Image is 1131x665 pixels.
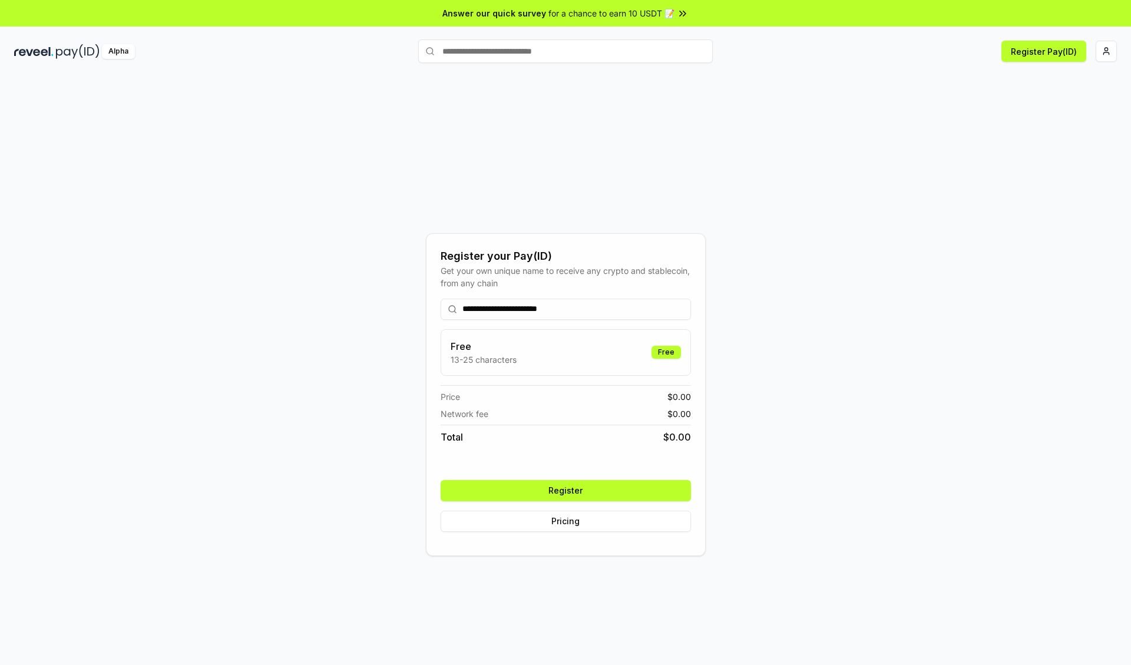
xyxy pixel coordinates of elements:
[441,248,691,264] div: Register your Pay(ID)
[1001,41,1086,62] button: Register Pay(ID)
[667,408,691,420] span: $ 0.00
[442,7,546,19] span: Answer our quick survey
[441,430,463,444] span: Total
[548,7,674,19] span: for a chance to earn 10 USDT 📝
[56,44,100,59] img: pay_id
[441,264,691,289] div: Get your own unique name to receive any crypto and stablecoin, from any chain
[663,430,691,444] span: $ 0.00
[441,480,691,501] button: Register
[441,408,488,420] span: Network fee
[652,346,681,359] div: Free
[667,391,691,403] span: $ 0.00
[441,511,691,532] button: Pricing
[14,44,54,59] img: reveel_dark
[102,44,135,59] div: Alpha
[441,391,460,403] span: Price
[451,339,517,353] h3: Free
[451,353,517,366] p: 13-25 characters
